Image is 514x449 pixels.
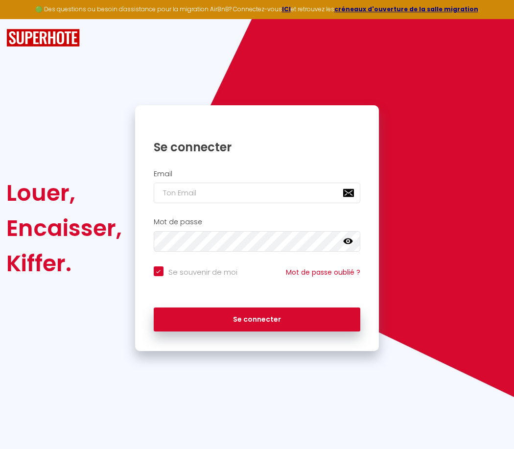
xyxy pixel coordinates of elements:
h2: Email [154,170,361,178]
img: SuperHote logo [6,29,80,47]
a: ICI [282,5,291,13]
div: Kiffer. [6,246,122,281]
h1: Se connecter [154,140,361,155]
div: Encaisser, [6,211,122,246]
input: Ton Email [154,183,361,203]
h2: Mot de passe [154,218,361,226]
a: Mot de passe oublié ? [286,267,360,277]
div: Louer, [6,175,122,211]
button: Se connecter [154,307,361,332]
a: créneaux d'ouverture de la salle migration [334,5,478,13]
